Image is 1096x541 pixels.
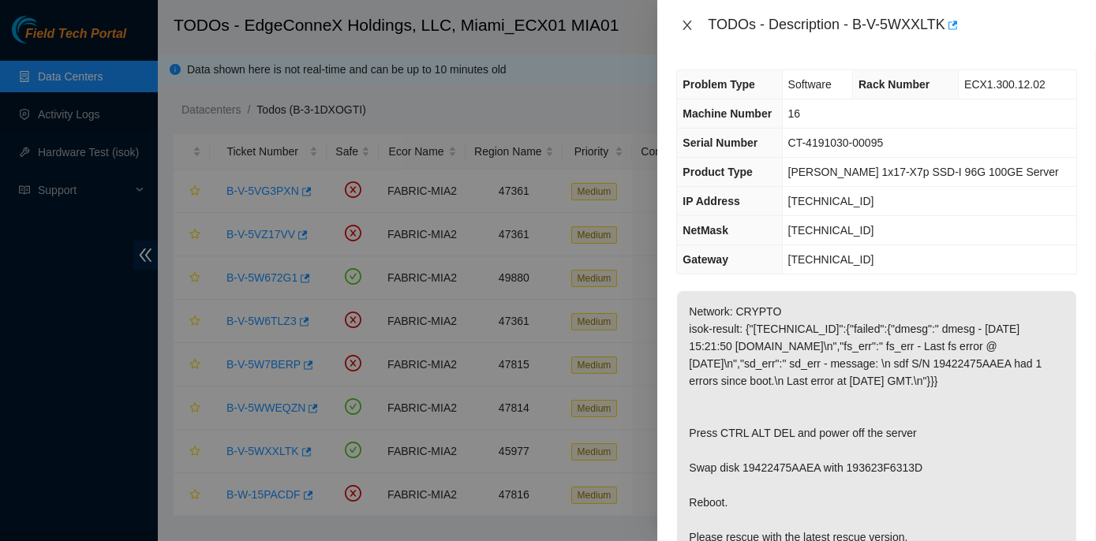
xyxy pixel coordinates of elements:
span: IP Address [683,195,739,207]
div: TODOs - Description - B-V-5WXXLTK [708,13,1077,38]
span: ECX1.300.12.02 [964,78,1046,91]
span: Rack Number [858,78,930,91]
span: [TECHNICAL_ID] [788,253,874,266]
span: [PERSON_NAME] 1x17-X7p SSD-I 96G 100GE Server [788,166,1059,178]
span: Serial Number [683,136,757,149]
span: close [681,19,694,32]
span: Software [788,78,832,91]
span: Problem Type [683,78,755,91]
span: 16 [788,107,801,120]
span: CT-4191030-00095 [788,136,884,149]
span: Machine Number [683,107,772,120]
span: Gateway [683,253,728,266]
span: [TECHNICAL_ID] [788,224,874,237]
span: Product Type [683,166,752,178]
button: Close [676,18,698,33]
span: NetMask [683,224,728,237]
span: [TECHNICAL_ID] [788,195,874,207]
